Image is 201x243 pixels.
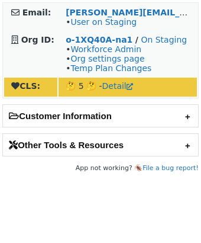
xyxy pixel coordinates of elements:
[141,35,187,44] a: On Staging
[70,63,151,73] a: Temp Plan Changes
[135,35,138,44] strong: /
[3,134,198,156] h2: Other Tools & Resources
[142,164,199,172] a: File a bug report!
[59,78,197,97] td: 🤔 5 🤔 -
[70,17,137,27] a: User on Staging
[2,162,199,174] footer: App not working? 🪳
[3,105,198,127] h2: Customer Information
[70,54,144,63] a: Org settings page
[66,35,132,44] a: o-1XQ40A-na1
[21,35,54,44] strong: Org ID:
[66,17,137,27] span: •
[102,81,133,91] a: Detail
[11,81,40,91] strong: CLS:
[66,44,151,73] span: • • •
[22,8,51,17] strong: Email:
[70,44,141,54] a: Workforce Admin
